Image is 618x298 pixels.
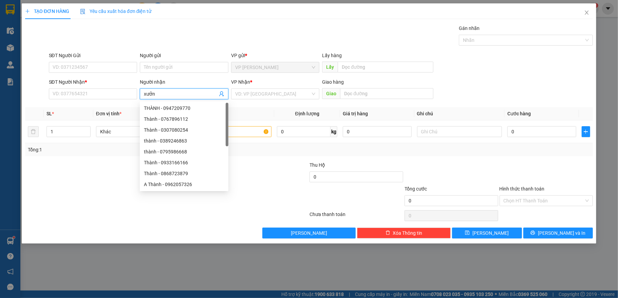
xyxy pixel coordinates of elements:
[235,62,316,72] span: VP Phan Thiết
[144,170,224,177] div: Thành - 0868723879
[80,9,86,14] img: icon
[57,26,93,31] b: [DOMAIN_NAME]
[140,179,228,190] div: A Thành - 0962057326
[28,126,39,137] button: delete
[417,126,502,137] input: Ghi Chú
[8,44,38,76] b: [PERSON_NAME]
[584,10,589,15] span: close
[144,126,224,134] div: Thành - 0307080254
[322,79,344,85] span: Giao hàng
[25,9,30,14] span: plus
[291,229,327,237] span: [PERSON_NAME]
[357,228,451,238] button: deleteXóa Thông tin
[343,111,368,116] span: Giá trị hàng
[530,230,535,236] span: printer
[140,114,228,125] div: Thành - 0767896112
[582,129,590,134] span: plus
[472,229,509,237] span: [PERSON_NAME]
[295,111,319,116] span: Định lượng
[262,228,356,238] button: [PERSON_NAME]
[144,115,224,123] div: Thành - 0767896112
[140,135,228,146] div: thành - 0389246863
[144,181,224,188] div: A Thành - 0962057326
[331,126,337,137] span: kg
[57,32,93,41] li: (c) 2017
[140,103,228,114] div: THÀNH - 0947209770
[452,228,522,238] button: save[PERSON_NAME]
[28,146,239,153] div: Tổng: 1
[322,62,338,72] span: Lấy
[140,125,228,135] div: Thành - 0307080254
[582,126,591,137] button: plus
[74,9,90,25] img: logo.jpg
[322,88,340,99] span: Giao
[523,228,593,238] button: printer[PERSON_NAME] và In
[219,91,224,97] span: user-add
[465,230,470,236] span: save
[507,111,531,116] span: Cước hàng
[80,9,152,14] span: Yêu cầu xuất hóa đơn điện tử
[386,230,390,236] span: delete
[500,186,545,192] label: Hình thức thanh toán
[140,157,228,168] div: Thành - 0933166166
[100,127,177,137] span: Khác
[140,168,228,179] div: Thành - 0868723879
[187,126,272,137] input: VD: Bàn, Ghế
[49,78,137,86] div: SĐT Người Nhận
[405,186,427,192] span: Tổng cước
[144,104,224,112] div: THÀNH - 0947209770
[538,229,585,237] span: [PERSON_NAME] và In
[96,111,121,116] span: Đơn vị tính
[414,107,505,120] th: Ghi chú
[144,148,224,155] div: thành - 0795986668
[459,26,480,31] label: Gán nhãn
[393,229,423,237] span: Xóa Thông tin
[231,79,250,85] span: VP Nhận
[140,146,228,157] div: thành - 0795986668
[140,78,228,86] div: Người nhận
[577,3,596,22] button: Close
[322,53,342,58] span: Lấy hàng
[343,126,411,137] input: 0
[231,52,320,59] div: VP gửi
[140,52,228,59] div: Người gửi
[44,10,65,65] b: BIÊN NHẬN GỬI HÀNG HÓA
[144,159,224,166] div: Thành - 0933166166
[25,9,69,14] span: TẠO ĐƠN HÀNG
[340,88,433,99] input: Dọc đường
[338,62,433,72] input: Dọc đường
[46,111,52,116] span: SL
[49,52,137,59] div: SĐT Người Gửi
[144,137,224,145] div: thành - 0389246863
[310,162,325,168] span: Thu Hộ
[309,211,404,222] div: Chưa thanh toán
